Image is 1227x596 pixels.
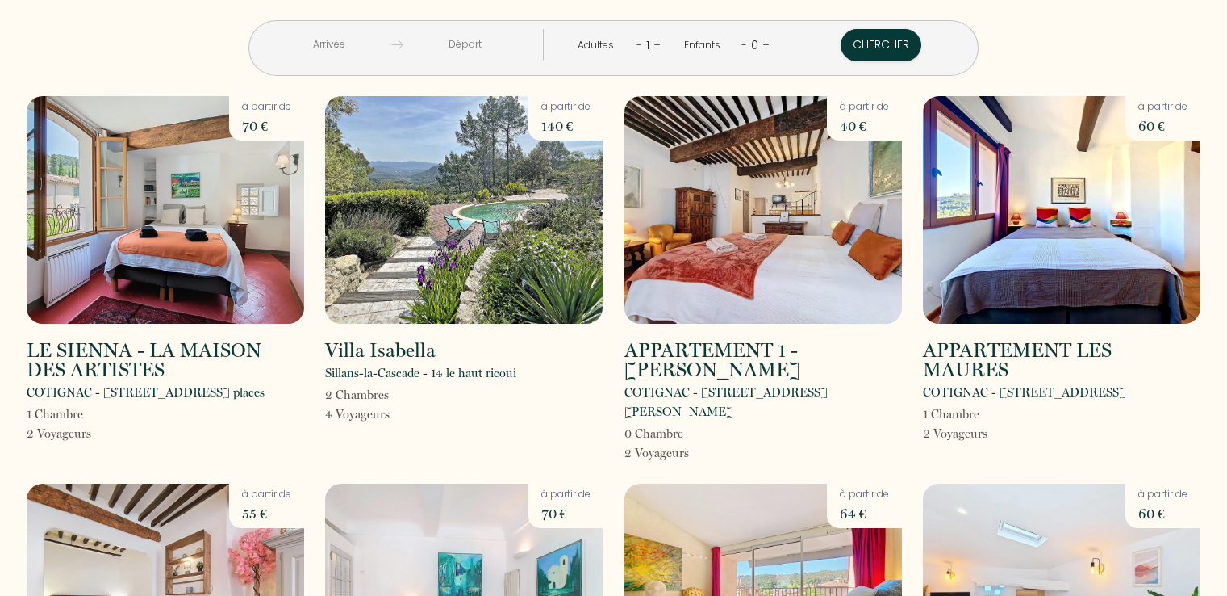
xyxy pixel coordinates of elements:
button: Chercher [841,29,921,61]
div: Enfants [684,38,726,53]
p: à partir de [840,99,889,115]
p: à partir de [541,99,591,115]
p: Sillans-la-Cascade - 14 le haut ricoui [325,363,516,383]
p: 70 € [242,115,291,137]
p: 55 € [242,502,291,525]
span: s [983,426,987,441]
h2: APPARTEMENT 1 - [PERSON_NAME] [624,341,902,380]
span: s [385,407,390,422]
h2: LE SIENNA - LA MAISON DES ARTISTES [27,341,304,380]
img: rental-image [325,96,603,324]
p: 64 € [840,502,889,525]
p: 140 € [541,115,591,137]
input: Arrivée [268,29,391,61]
p: COTIGNAC - [STREET_ADDRESS] places [27,383,265,402]
h2: Villa Isabella [325,341,436,360]
p: 40 € [840,115,889,137]
p: 2 Voyageur [923,424,987,443]
p: à partir de [840,487,889,502]
p: à partir de [541,487,591,502]
p: 2 Voyageur [624,443,689,463]
p: COTIGNAC - [STREET_ADDRESS] [923,383,1126,402]
p: à partir de [242,487,291,502]
p: 70 € [541,502,591,525]
p: 1 Chambre [923,405,987,424]
p: à partir de [242,99,291,115]
a: - [741,37,747,52]
div: 0 [747,32,762,58]
span: s [384,388,389,402]
div: 1 [642,32,653,58]
p: 2 Chambre [325,385,390,405]
a: + [653,37,661,52]
a: + [762,37,770,52]
img: rental-image [624,96,902,324]
p: 60 € [1138,502,1187,525]
h2: APPARTEMENT LES MAURES [923,341,1200,380]
p: 0 Chambre [624,424,689,443]
img: rental-image [923,96,1200,324]
p: COTIGNAC - [STREET_ADDRESS][PERSON_NAME] [624,383,902,422]
span: s [86,426,91,441]
img: guests [391,39,403,51]
span: s [684,446,689,460]
p: à partir de [1138,99,1187,115]
img: rental-image [27,96,304,324]
p: 2 Voyageur [27,424,91,443]
p: à partir de [1138,487,1187,502]
p: 60 € [1138,115,1187,137]
p: 4 Voyageur [325,405,390,424]
a: - [636,37,642,52]
div: Adultes [578,38,620,53]
input: Départ [403,29,527,61]
p: 1 Chambre [27,405,91,424]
